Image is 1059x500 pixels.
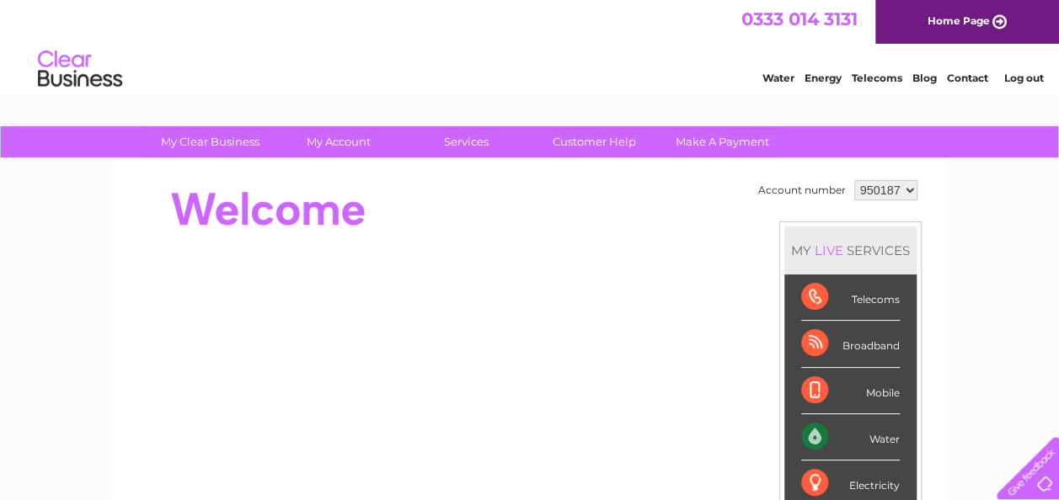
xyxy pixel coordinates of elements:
[784,226,917,274] div: MY SERVICES
[762,72,794,84] a: Water
[1003,72,1043,84] a: Log out
[741,8,858,29] a: 0333 014 3131
[132,9,928,82] div: Clear Business is a trading name of Verastar Limited (registered in [GEOGRAPHIC_DATA] No. 3667643...
[37,44,123,95] img: logo.png
[801,368,900,414] div: Mobile
[525,126,664,157] a: Customer Help
[852,72,902,84] a: Telecoms
[269,126,408,157] a: My Account
[754,176,850,205] td: Account number
[141,126,280,157] a: My Clear Business
[801,321,900,367] div: Broadband
[947,72,988,84] a: Contact
[912,72,937,84] a: Blog
[805,72,842,84] a: Energy
[801,414,900,460] div: Water
[801,274,900,321] div: Telecoms
[653,126,792,157] a: Make A Payment
[397,126,536,157] a: Services
[811,242,847,258] div: LIVE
